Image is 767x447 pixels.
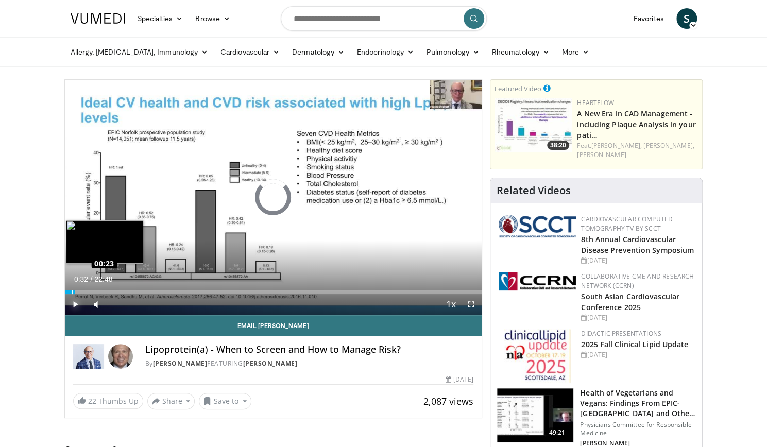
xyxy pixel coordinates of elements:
img: d65bce67-f81a-47c5-b47d-7b8806b59ca8.jpg.150x105_q85_autocrop_double_scale_upscale_version-0.2.jpg [504,329,571,383]
img: 606f2b51-b844-428b-aa21-8c0c72d5a896.150x105_q85_crop-smart_upscale.jpg [497,388,573,442]
a: Dermatology [286,42,351,62]
a: S [676,8,697,29]
img: image.jpeg [66,220,143,264]
a: Endocrinology [351,42,420,62]
div: [DATE] [581,313,694,322]
a: Email [PERSON_NAME] [65,315,482,336]
img: 51a70120-4f25-49cc-93a4-67582377e75f.png.150x105_q85_autocrop_double_scale_upscale_version-0.2.png [499,215,576,237]
span: 38:20 [547,141,569,150]
p: Physicians Committee for Responsible Medicine [580,421,696,437]
a: 2025 Fall Clinical Lipid Update [581,339,688,349]
button: Playback Rate [440,294,461,315]
a: South Asian Cardiovascular Conference 2025 [581,291,679,312]
img: a04ee3ba-8487-4636-b0fb-5e8d268f3737.png.150x105_q85_autocrop_double_scale_upscale_version-0.2.png [499,272,576,290]
span: / [91,275,93,283]
a: Cardiovascular [214,42,286,62]
h4: Related Videos [497,184,571,197]
small: Featured Video [495,84,541,93]
img: Dr. Robert S. Rosenson [73,344,104,369]
a: 8th Annual Cardiovascular Disease Prevention Symposium [581,234,694,255]
a: A New Era in CAD Management - including Plaque Analysis in your pati… [577,109,695,140]
a: 22 Thumbs Up [73,393,143,409]
span: 22 [88,396,96,406]
video-js: Video Player [65,80,482,315]
button: Mute [86,294,106,315]
div: [DATE] [581,350,694,359]
div: By FEATURING [145,359,474,368]
a: Pulmonology [420,42,486,62]
a: Favorites [627,8,670,29]
a: Browse [189,8,236,29]
a: More [556,42,595,62]
button: Play [65,294,86,315]
a: [PERSON_NAME] [577,150,626,159]
div: Feat. [577,141,698,160]
input: Search topics, interventions [281,6,487,31]
a: Allergy, [MEDICAL_DATA], Immunology [64,42,215,62]
a: [PERSON_NAME] [153,359,208,368]
img: Avatar [108,344,133,369]
a: 38:20 [495,98,572,152]
div: Progress Bar [65,290,482,294]
button: Share [147,393,195,409]
a: [PERSON_NAME] [243,359,298,368]
div: [DATE] [581,256,694,265]
span: 2,087 views [423,395,473,407]
a: Heartflow [577,98,614,107]
div: [DATE] [446,375,473,384]
img: VuMedi Logo [71,13,125,24]
button: Fullscreen [461,294,482,315]
img: 738d0e2d-290f-4d89-8861-908fb8b721dc.150x105_q85_crop-smart_upscale.jpg [495,98,572,152]
button: Save to [199,393,251,409]
h3: Health of Vegetarians and Vegans: Findings From EPIC-[GEOGRAPHIC_DATA] and Othe… [580,388,696,419]
span: 22:48 [94,275,112,283]
span: 0:32 [74,275,88,283]
a: Collaborative CME and Research Network (CCRN) [581,272,694,290]
a: [PERSON_NAME], [591,141,642,150]
a: Rheumatology [486,42,556,62]
a: [PERSON_NAME], [643,141,694,150]
h4: Lipoprotein(a) - When to Screen and How to Manage Risk? [145,344,474,355]
a: Cardiovascular Computed Tomography TV by SCCT [581,215,673,233]
span: 49:21 [545,427,570,438]
a: Specialties [131,8,190,29]
div: Didactic Presentations [581,329,694,338]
